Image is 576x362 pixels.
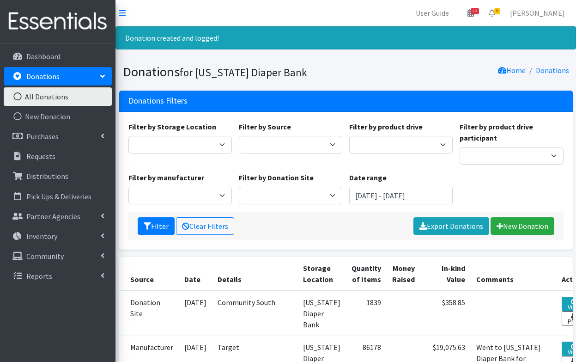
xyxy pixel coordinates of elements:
[26,271,52,281] p: Reports
[4,107,112,126] a: New Donation
[119,291,179,336] td: Donation Site
[349,121,423,132] label: Filter by product drive
[179,257,212,291] th: Date
[4,47,112,66] a: Dashboard
[460,4,481,22] a: 25
[115,26,576,49] div: Donation created and logged!
[4,87,112,106] a: All Donations
[4,127,112,146] a: Purchases
[503,4,572,22] a: [PERSON_NAME]
[4,227,112,245] a: Inventory
[297,291,346,336] td: [US_STATE] Diaper Bank
[346,291,387,336] td: 1839
[179,291,212,336] td: [DATE]
[239,172,314,183] label: Filter by Donation Site
[128,121,216,132] label: Filter by Storage Location
[212,291,297,336] td: Community South
[420,291,471,336] td: $358.85
[176,217,234,235] a: Clear Filters
[4,247,112,265] a: Community
[494,8,500,14] span: 6
[346,257,387,291] th: Quantity of Items
[4,267,112,285] a: Reports
[413,217,489,235] a: Export Donations
[239,121,291,132] label: Filter by Source
[26,52,61,61] p: Dashboard
[4,187,112,206] a: Pick Ups & Deliveries
[408,4,456,22] a: User Guide
[349,187,453,204] input: January 1, 2011 - December 31, 2011
[460,121,563,143] label: Filter by product drive participant
[471,257,556,291] th: Comments
[26,72,60,81] p: Donations
[4,207,112,226] a: Partner Agencies
[536,66,569,75] a: Donations
[420,257,471,291] th: In-kind Value
[4,147,112,166] a: Requests
[481,4,503,22] a: 6
[387,257,420,291] th: Money Raised
[119,257,179,291] th: Source
[26,252,64,261] p: Community
[26,172,68,181] p: Distributions
[26,132,59,141] p: Purchases
[4,6,112,37] img: HumanEssentials
[128,96,188,106] h3: Donations Filters
[297,257,346,291] th: Storage Location
[4,167,112,185] a: Distributions
[491,217,554,235] a: New Donation
[26,212,80,221] p: Partner Agencies
[180,66,307,79] small: for [US_STATE] Diaper Bank
[138,217,175,235] button: Filter
[4,67,112,86] a: Donations
[349,172,387,183] label: Date range
[471,8,479,14] span: 25
[498,66,526,75] a: Home
[212,257,297,291] th: Details
[26,192,91,201] p: Pick Ups & Deliveries
[128,172,204,183] label: Filter by manufacturer
[26,232,57,241] p: Inventory
[26,152,55,161] p: Requests
[123,64,343,80] h1: Donations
